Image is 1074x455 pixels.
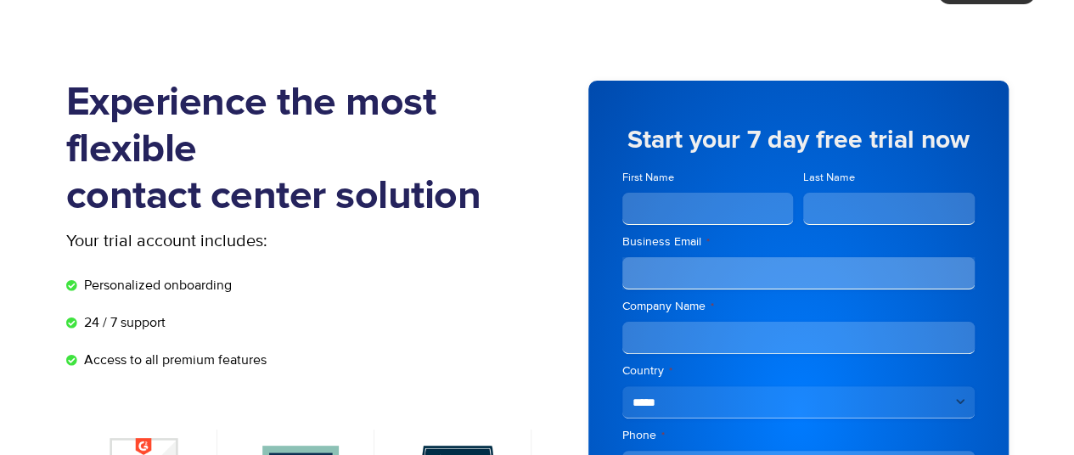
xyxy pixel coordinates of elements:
label: Last Name [803,170,975,186]
label: Phone [622,427,975,444]
span: Personalized onboarding [80,275,232,295]
label: First Name [622,170,794,186]
label: Company Name [622,298,975,315]
span: 24 / 7 support [80,312,166,333]
h1: Experience the most flexible contact center solution [66,80,537,220]
h5: Start your 7 day free trial now [622,127,975,153]
label: Business Email [622,233,975,250]
p: Your trial account includes: [66,228,410,254]
span: Access to all premium features [80,350,267,370]
label: Country [622,362,975,379]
